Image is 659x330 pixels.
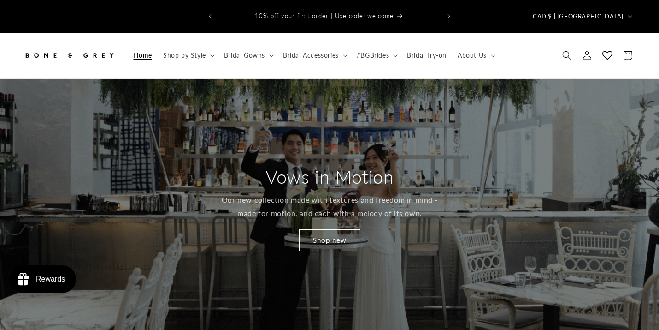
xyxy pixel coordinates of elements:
[439,7,459,25] button: Next announcement
[265,165,394,189] h2: Vows in Motion
[401,46,452,65] a: Bridal Try-on
[527,7,636,25] button: CAD $ | [GEOGRAPHIC_DATA]
[218,46,277,65] summary: Bridal Gowns
[134,51,152,60] span: Home
[533,12,624,21] span: CAD $ | [GEOGRAPHIC_DATA]
[458,51,487,60] span: About Us
[220,193,439,220] p: Our new collection made with textures and freedom in mind - made for motion, and each with a melo...
[224,51,265,60] span: Bridal Gowns
[407,51,447,60] span: Bridal Try-on
[128,46,158,65] a: Home
[23,45,115,66] img: Bone and Grey Bridal
[299,229,360,251] a: Shop new
[357,51,389,60] span: #BGBrides
[277,46,351,65] summary: Bridal Accessories
[255,12,394,19] span: 10% off your first order | Use code: welcome
[158,46,218,65] summary: Shop by Style
[283,51,339,60] span: Bridal Accessories
[557,45,577,66] summary: Search
[452,46,499,65] summary: About Us
[36,275,65,283] div: Rewards
[163,51,206,60] span: Shop by Style
[20,42,119,69] a: Bone and Grey Bridal
[200,7,220,25] button: Previous announcement
[351,46,401,65] summary: #BGBrides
